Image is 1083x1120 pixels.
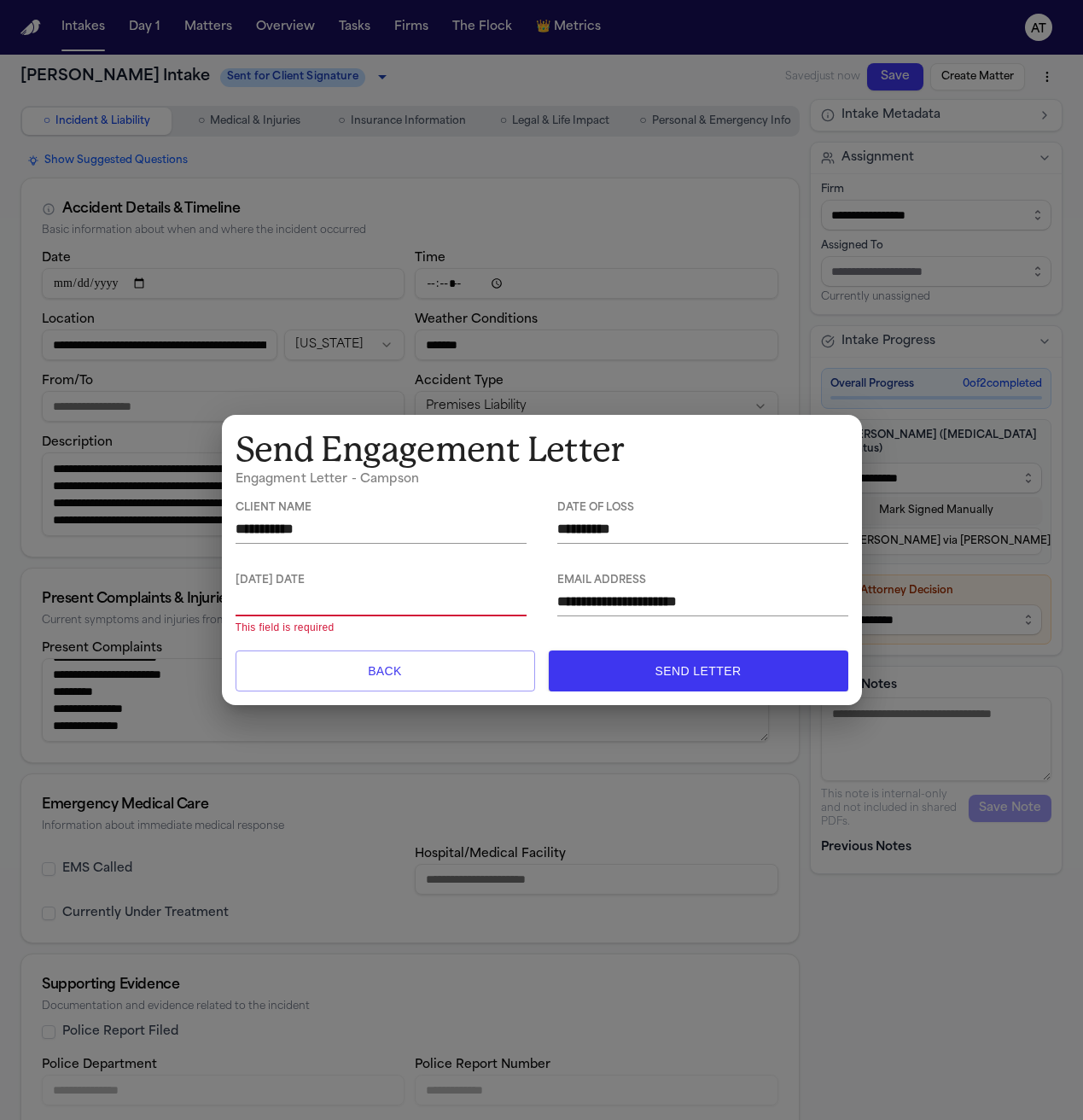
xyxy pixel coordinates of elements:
span: Date of Loss [557,502,848,515]
span: Email Address [557,575,848,587]
span: [DATE] Date [236,575,527,587]
h1: Send Engagement Letter [236,429,848,471]
button: Send Letter [549,650,848,691]
p: This field is required [236,620,527,637]
button: Back [236,650,535,691]
h6: Engagment Letter - Campson [236,471,848,488]
span: Client Name [236,502,527,515]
